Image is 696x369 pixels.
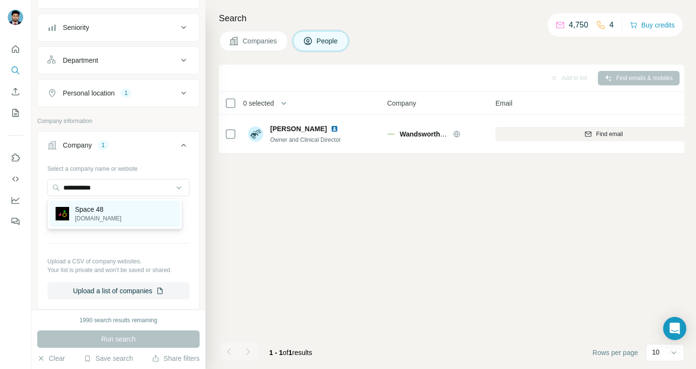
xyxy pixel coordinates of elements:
[495,98,512,108] span: Email
[47,161,189,173] div: Select a company name or website
[8,149,23,166] button: Use Surfe on LinkedIn
[47,257,189,266] p: Upload a CSV of company websites.
[63,140,92,150] div: Company
[569,19,588,31] p: 4,750
[56,207,69,220] img: Space 48
[38,16,199,39] button: Seniority
[269,349,312,356] span: results
[8,83,23,100] button: Enrich CSV
[63,23,89,32] div: Seniority
[47,266,189,274] p: Your list is private and won't be saved or shared.
[652,347,660,357] p: 10
[387,130,395,138] img: Logo of Wandsworth Physiotherapy
[37,117,200,125] p: Company information
[8,170,23,188] button: Use Surfe API
[243,98,274,108] span: 0 selected
[331,125,338,133] img: LinkedIn logo
[120,89,131,97] div: 1
[283,349,289,356] span: of
[663,317,686,340] div: Open Intercom Messenger
[270,137,341,143] span: Owner and Clinical Director
[8,62,23,79] button: Search
[609,19,614,31] p: 4
[8,213,23,230] button: Feedback
[317,36,339,46] span: People
[248,126,263,142] img: Avatar
[37,354,65,363] button: Clear
[47,282,189,300] button: Upload a list of companies
[84,354,133,363] button: Save search
[8,104,23,122] button: My lists
[630,18,675,32] button: Buy credits
[387,98,416,108] span: Company
[593,348,638,357] span: Rows per page
[8,191,23,209] button: Dashboard
[80,316,158,325] div: 1990 search results remaining
[98,141,109,150] div: 1
[400,130,489,138] span: Wandsworth Physiotherapy
[8,41,23,58] button: Quick start
[75,214,121,223] p: [DOMAIN_NAME]
[269,349,283,356] span: 1 - 1
[243,36,278,46] span: Companies
[38,49,199,72] button: Department
[270,124,327,134] span: [PERSON_NAME]
[289,349,292,356] span: 1
[8,10,23,25] img: Avatar
[219,12,684,25] h4: Search
[63,55,98,65] div: Department
[63,88,115,98] div: Personal location
[38,134,199,161] button: Company1
[596,130,623,138] span: Find email
[75,205,121,214] p: Space 48
[152,354,200,363] button: Share filters
[38,82,199,105] button: Personal location1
